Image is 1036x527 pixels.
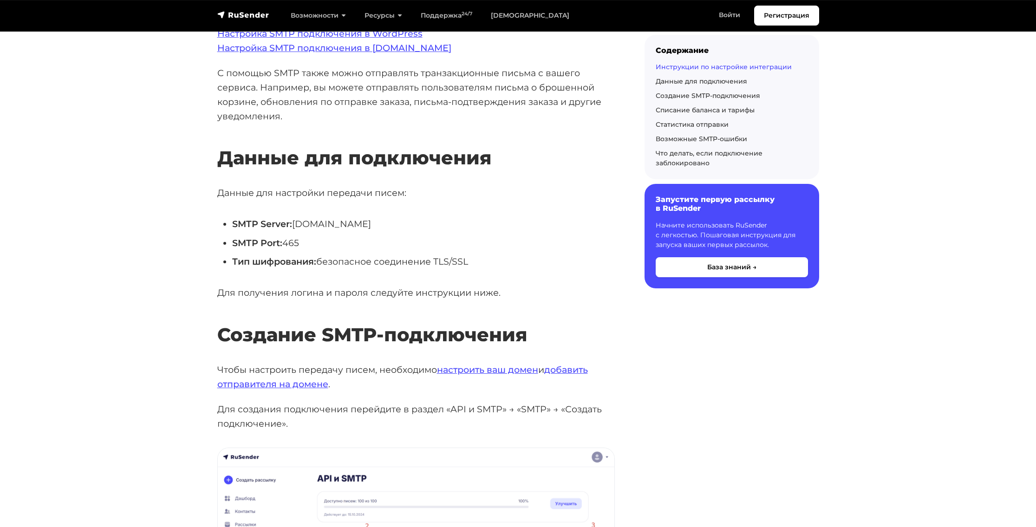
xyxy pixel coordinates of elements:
h2: Данные для подключения [217,119,615,169]
a: Поддержка24/7 [411,6,482,25]
strong: SMTP Port: [232,237,282,248]
a: Регистрация [754,6,819,26]
a: Возможности [281,6,355,25]
li: [DOMAIN_NAME] [232,217,615,231]
sup: 24/7 [462,11,472,17]
a: Войти [710,6,749,25]
a: Настройка SMTP подключения в WordPress [217,28,423,39]
img: RuSender [217,10,269,20]
a: Статистика отправки [656,120,729,129]
a: [DEMOGRAPHIC_DATA] [482,6,579,25]
div: Содержание [656,46,808,55]
a: добавить отправителя на домене [217,364,588,390]
h2: Создание SMTP-подключения [217,296,615,346]
a: Инструкции по настройке интеграции [656,63,792,71]
p: С помощью SMTP также можно отправлять транзакционные письма с вашего сервиса. Например, вы можете... [217,66,615,123]
a: Создание SMTP-подключения [656,91,760,100]
strong: SMTP Server: [232,218,292,229]
a: Списание баланса и тарифы [656,106,755,114]
a: Возможные SMTP-ошибки [656,135,747,143]
button: База знаний → [656,257,808,277]
a: Ресурсы [355,6,411,25]
p: Чтобы настроить передачу писем, необходимо и . [217,363,615,391]
p: Для создания подключения перейдите в раздел «API и SMTP» → «SMTP» → «Создать подключение». [217,402,615,430]
a: настроить ваш домен [437,364,538,375]
a: Настройка SMTP подключения в [DOMAIN_NAME] [217,42,451,53]
a: Данные для подключения [656,77,747,85]
p: Данные для настройки передачи писем: [217,186,615,200]
h6: Запустите первую рассылку в RuSender [656,195,808,213]
a: Запустите первую рассылку в RuSender Начните использовать RuSender с легкостью. Пошаговая инструк... [645,184,819,288]
li: безопасное соединение TLS/SSL [232,254,615,269]
p: Для получения логина и пароля следуйте инструкции ниже. [217,286,615,300]
p: Начните использовать RuSender с легкостью. Пошаговая инструкция для запуска ваших первых рассылок. [656,221,808,250]
a: Что делать, если подключение заблокировано [656,149,762,167]
strong: Тип шифрования: [232,256,316,267]
li: 465 [232,236,615,250]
